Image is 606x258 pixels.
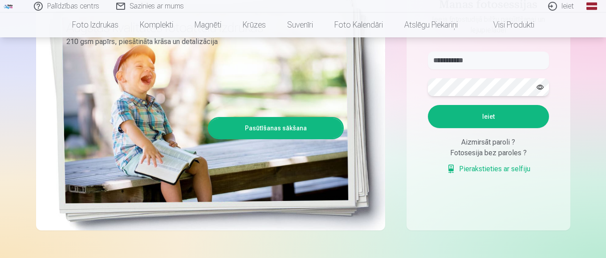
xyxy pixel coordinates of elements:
[61,12,129,37] a: Foto izdrukas
[129,12,184,37] a: Komplekti
[428,105,549,128] button: Ieiet
[184,12,232,37] a: Magnēti
[394,12,468,37] a: Atslēgu piekariņi
[277,12,324,37] a: Suvenīri
[66,36,337,48] p: 210 gsm papīrs, piesātināta krāsa un detalizācija
[324,12,394,37] a: Foto kalendāri
[428,137,549,148] div: Aizmirsāt paroli ?
[4,4,13,9] img: /fa1
[447,164,530,174] a: Pierakstieties ar selfiju
[428,148,549,158] div: Fotosesija bez paroles ?
[232,12,277,37] a: Krūzes
[209,118,342,138] a: Pasūtīšanas sākšana
[468,12,545,37] a: Visi produkti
